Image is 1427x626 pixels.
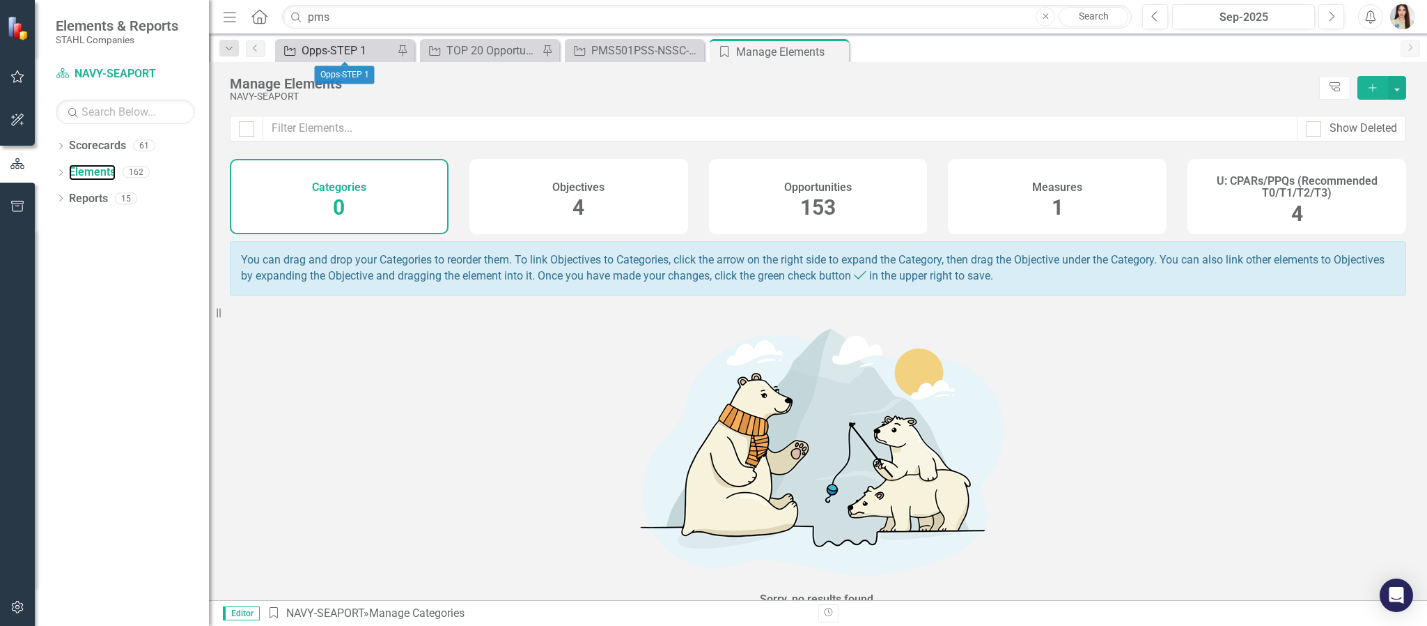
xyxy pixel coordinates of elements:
[1032,181,1082,194] h4: Measures
[315,66,375,84] div: Opps-STEP 1
[446,42,538,59] div: TOP 20 Opportunities ([DATE] Process)
[123,167,150,178] div: 162
[1052,195,1063,220] span: 1
[230,241,1406,296] div: You can drag and drop your Categories to reorder them. To link Objectives to Categories, click th...
[282,5,1132,29] input: Search ClearPoint...
[760,592,877,608] div: Sorry, no results found.
[423,42,538,59] a: TOP 20 Opportunities ([DATE] Process)
[230,76,1312,91] div: Manage Elements
[56,17,178,34] span: Elements & Reports
[7,16,31,40] img: ClearPoint Strategy
[223,606,260,620] span: Editor
[800,195,836,220] span: 153
[1380,579,1413,612] div: Open Intercom Messenger
[263,116,1297,142] input: Filter Elements...
[1196,175,1398,199] h4: U: CPARs/PPQs (Recommended T0/T1/T2/T3)
[69,138,126,154] a: Scorecards
[1172,4,1315,29] button: Sep-2025
[312,181,366,194] h4: Categories
[302,42,393,59] div: Opps-STEP 1
[609,310,1027,588] img: No results found
[333,195,345,220] span: 0
[133,140,155,152] div: 61
[286,606,364,620] a: NAVY-SEAPORT
[784,181,852,194] h4: Opportunities
[736,43,845,61] div: Manage Elements
[56,100,195,124] input: Search Below...
[1059,7,1128,26] a: Search
[69,191,108,207] a: Reports
[69,165,116,181] a: Elements
[56,66,195,82] a: NAVY-SEAPORT
[568,42,701,59] a: PMS501PSS-NSSC-SEAPORT-240845 (PMS 501 PROFESSIONAL SUPPORT SERVICES (SEAPORT NXG))
[591,42,701,59] div: PMS501PSS-NSSC-SEAPORT-240845 (PMS 501 PROFESSIONAL SUPPORT SERVICES (SEAPORT NXG))
[1177,9,1310,26] div: Sep-2025
[552,181,605,194] h4: Objectives
[230,91,1312,102] div: NAVY-SEAPORT
[279,42,393,59] a: Opps-STEP 1
[115,192,137,204] div: 15
[572,195,584,220] span: 4
[1329,121,1397,137] div: Show Deleted
[56,34,178,45] small: STAHL Companies
[1291,201,1303,226] span: 4
[1390,4,1415,29] img: Janieva Castro
[267,606,808,622] div: » Manage Categories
